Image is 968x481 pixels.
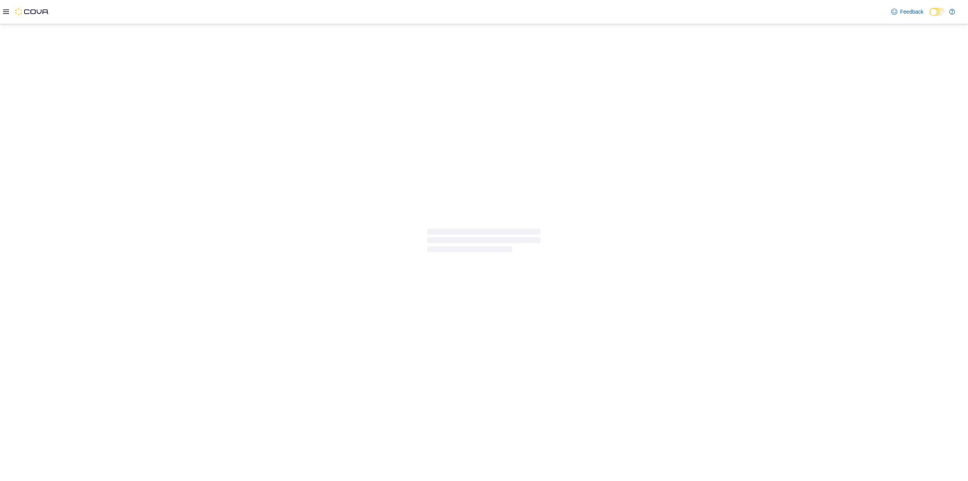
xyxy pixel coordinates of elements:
img: Cova [15,8,49,16]
span: Loading [427,230,541,254]
a: Feedback [888,4,926,19]
span: Feedback [900,8,923,16]
input: Dark Mode [929,8,945,16]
